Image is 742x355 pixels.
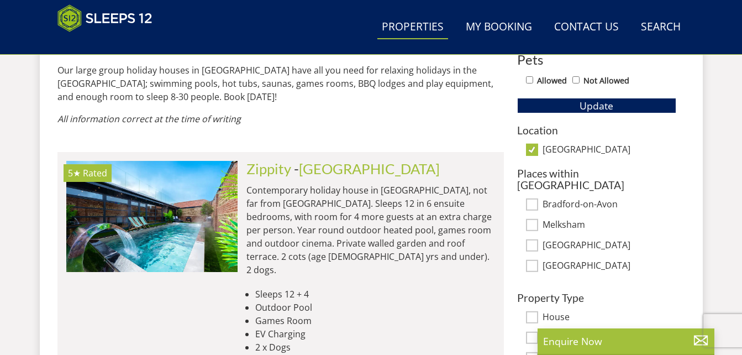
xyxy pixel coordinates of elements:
a: [GEOGRAPHIC_DATA] [299,160,440,177]
label: [GEOGRAPHIC_DATA] [543,240,676,252]
a: Contact Us [550,15,623,40]
label: Not Allowed [583,75,629,87]
li: Games Room [255,314,495,327]
a: My Booking [461,15,536,40]
li: EV Charging [255,327,495,341]
img: zippity-holiday-home-wiltshire-sleeps-12-hot-tub.original.jpg [66,161,238,272]
h3: Places within [GEOGRAPHIC_DATA] [517,168,676,191]
label: Melksham [543,220,676,232]
label: [GEOGRAPHIC_DATA] [543,260,676,273]
a: Properties [377,15,448,40]
p: Contemporary holiday house in [GEOGRAPHIC_DATA], not far from [GEOGRAPHIC_DATA]. Sleeps 12 in 6 e... [246,184,495,276]
span: Update [580,99,613,112]
a: Search [636,15,685,40]
h3: Location [517,124,676,136]
li: Outdoor Pool [255,301,495,314]
label: [GEOGRAPHIC_DATA] [543,144,676,156]
img: Sleeps 12 [57,4,152,32]
li: Sleeps 12 + 4 [255,288,495,301]
h3: Pets [517,53,676,67]
label: Bradford-on-Avon [543,199,676,211]
span: - [294,160,440,177]
button: Update [517,98,676,113]
p: Enquire Now [543,334,709,348]
label: House [543,312,676,324]
a: 5★ Rated [66,161,238,272]
h3: Property Type [517,292,676,304]
a: Zippity [246,160,291,177]
p: Our large group holiday houses in [GEOGRAPHIC_DATA] have all you need for relaxing holidays in th... [57,64,504,103]
li: 2 x Dogs [255,341,495,354]
em: All information correct at the time of writing [57,113,241,125]
iframe: Customer reviews powered by Trustpilot [52,39,168,48]
span: Zippity has a 5 star rating under the Quality in Tourism Scheme [68,167,81,179]
span: Rated [83,167,107,179]
label: Allowed [537,75,567,87]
